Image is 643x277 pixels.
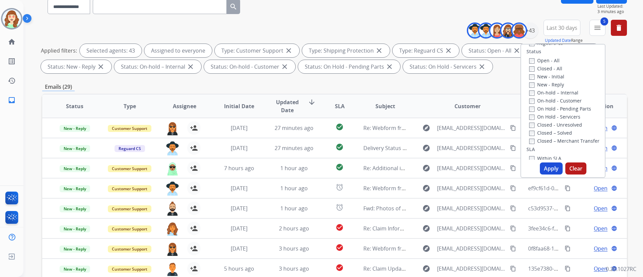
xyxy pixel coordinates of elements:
mat-icon: language [611,246,617,252]
span: New - Reply [60,225,90,232]
span: New - Reply [60,125,90,132]
mat-icon: content_copy [510,185,516,191]
div: Type: Reguard CS [392,44,459,57]
mat-icon: check_circle [336,264,344,272]
label: Within SLA [529,155,561,161]
mat-icon: check_circle [336,223,344,231]
span: Reguard CS [115,145,145,152]
mat-icon: home [8,38,16,46]
input: Closed – Merchant Transfer [529,139,534,144]
mat-icon: content_copy [510,145,516,151]
mat-icon: check_circle [336,163,344,171]
span: Re: Webform from [EMAIL_ADDRESS][DOMAIN_NAME] on [DATE] [363,185,524,192]
span: [EMAIL_ADDRESS][DOMAIN_NAME] [437,204,506,212]
mat-icon: content_copy [565,246,571,252]
span: Re: Webform from [EMAIL_ADDRESS][DOMAIN_NAME] on [DATE] [363,245,524,252]
span: 0f8faa68-1cbe-443c-9322-a9c7f3341c99 [528,245,626,252]
span: SLA [335,102,345,110]
span: Type [124,102,136,110]
label: Closed - Unresolved [529,122,582,128]
div: Status: On Hold - Servicers [403,60,493,73]
span: Re: Webform from [EMAIL_ADDRESS][DOMAIN_NAME] on [DATE] [363,124,524,132]
span: Customer Support [108,125,151,132]
img: agent-avatar [166,262,179,276]
mat-icon: history [8,77,16,85]
span: Re: Additional information [363,164,430,172]
label: Closed – Merchant Transfer [529,138,599,144]
label: On-hold - Customer [529,97,582,104]
span: 5 [600,17,608,25]
span: 27 minutes ago [275,144,313,152]
span: Customer Support [108,165,151,172]
img: agent-avatar [166,242,179,256]
span: [DATE] [231,144,247,152]
span: 27 minutes ago [275,124,313,132]
mat-icon: person_add [190,124,198,132]
button: Last 30 days [544,20,580,36]
span: Open [594,265,608,273]
div: Assigned to everyone [144,44,212,57]
span: c53d9537-a947-4d67-99e6-9284d82abc90 [528,205,632,212]
span: [EMAIL_ADDRESS][DOMAIN_NAME] [437,164,506,172]
input: Closed - All [529,66,534,72]
span: 3fee34c6-f6f0-4a17-b6ac-d985abb177aa [528,225,628,232]
div: +43 [522,22,538,39]
span: 5 hours ago [224,265,254,272]
mat-icon: arrow_downward [308,98,316,106]
mat-icon: content_copy [510,165,516,171]
mat-icon: person_add [190,265,198,273]
div: Type: Customer Support [215,44,299,57]
mat-icon: check_circle [336,123,344,131]
span: ef9cf61d-0efb-4908-9025-3381bf077fdd [528,185,626,192]
mat-icon: language [611,125,617,131]
div: Selected agents: 43 [80,44,142,57]
mat-icon: content_copy [510,125,516,131]
mat-icon: language [611,185,617,191]
span: Open [594,204,608,212]
p: Emails (29) [42,83,75,91]
span: 135e7380-0efb-4883-9c22-4c47633a99ef [528,265,628,272]
label: On Hold - Pending Parts [529,106,591,112]
span: New - Reply [60,165,90,172]
span: Customer Support [108,185,151,192]
mat-icon: language [611,165,617,171]
button: Apply [540,162,563,175]
span: Customer Support [108,266,151,273]
span: 3 hours ago [279,265,309,272]
mat-icon: alarm [336,183,344,191]
span: 1 hour ago [280,205,308,212]
mat-icon: explore [422,265,430,273]
span: Re: Claim Information [363,225,418,232]
mat-icon: language [611,145,617,151]
mat-icon: check_circle [336,143,344,151]
input: Within SLA [529,156,534,161]
span: Fwd: Photos of Damaged Parts [363,205,441,212]
mat-icon: person_add [190,164,198,172]
div: Status: New - Reply [41,60,112,73]
mat-icon: close [187,63,195,71]
mat-icon: explore [422,144,430,152]
mat-icon: content_copy [510,225,516,231]
span: Assignee [173,102,196,110]
img: agent-avatar [166,161,179,176]
input: Closed – Solved [529,131,534,136]
span: 3 minutes ago [597,9,627,14]
mat-icon: content_copy [510,205,516,211]
div: Status: On-hold - Customer [204,60,295,73]
mat-icon: content_copy [510,266,516,272]
mat-icon: person_add [190,144,198,152]
span: 1 hour ago [280,185,308,192]
mat-icon: language [611,225,617,231]
mat-icon: alarm [336,203,344,211]
span: Customer Support [108,225,151,232]
img: agent-avatar [166,121,179,135]
mat-icon: check_circle [336,244,344,252]
img: agent-avatar [166,141,179,155]
mat-icon: explore [422,164,430,172]
mat-icon: explore [422,124,430,132]
mat-icon: delete [615,24,623,32]
span: [DATE] [231,245,247,252]
span: Customer Support [108,246,151,253]
span: [DATE] [231,124,247,132]
span: New - Reply [60,266,90,273]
